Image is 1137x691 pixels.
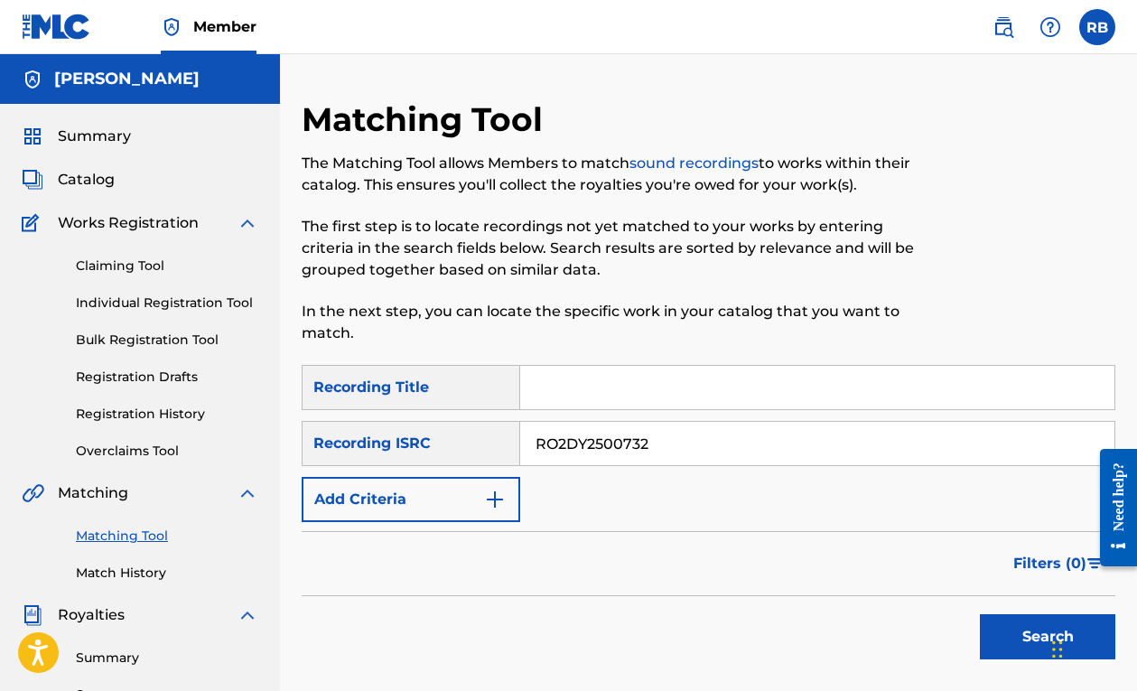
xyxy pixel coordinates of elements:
[302,153,928,196] p: The Matching Tool allows Members to match to works within their catalog. This ensures you'll coll...
[629,154,759,172] a: sound recordings
[58,212,199,234] span: Works Registration
[76,294,258,313] a: Individual Registration Tool
[302,365,1115,668] form: Search Form
[22,14,91,40] img: MLC Logo
[237,604,258,626] img: expand
[1013,553,1086,574] span: Filters ( 0 )
[980,614,1115,659] button: Search
[161,16,182,38] img: Top Rightsholder
[22,126,43,147] img: Summary
[76,442,258,461] a: Overclaims Tool
[76,649,258,668] a: Summary
[237,212,258,234] img: expand
[76,368,258,387] a: Registration Drafts
[1047,604,1137,691] div: Widget chat
[58,482,128,504] span: Matching
[22,169,43,191] img: Catalog
[237,482,258,504] img: expand
[302,301,928,344] p: In the next step, you can locate the specific work in your catalog that you want to match.
[22,212,45,234] img: Works Registration
[22,69,43,90] img: Accounts
[302,216,928,281] p: The first step is to locate recordings not yet matched to your works by entering criteria in the ...
[1079,9,1115,45] div: User Menu
[54,69,200,89] h5: Robert Bezdedan
[76,564,258,583] a: Match History
[985,9,1021,45] a: Public Search
[22,169,115,191] a: CatalogCatalog
[302,477,520,522] button: Add Criteria
[22,126,131,147] a: SummarySummary
[1052,622,1063,677] div: Trageți
[484,489,506,510] img: 9d2ae6d4665cec9f34b9.svg
[193,16,256,37] span: Member
[76,527,258,546] a: Matching Tool
[1047,604,1137,691] iframe: Chat Widget
[22,482,44,504] img: Matching
[1032,9,1068,45] div: Help
[76,257,258,275] a: Claiming Tool
[22,604,43,626] img: Royalties
[302,99,552,140] h2: Matching Tool
[58,604,125,626] span: Royalties
[58,169,115,191] span: Catalog
[993,16,1014,38] img: search
[1086,434,1137,583] iframe: Resource Center
[58,126,131,147] span: Summary
[1039,16,1061,38] img: help
[1002,541,1115,586] button: Filters (0)
[76,331,258,350] a: Bulk Registration Tool
[76,405,258,424] a: Registration History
